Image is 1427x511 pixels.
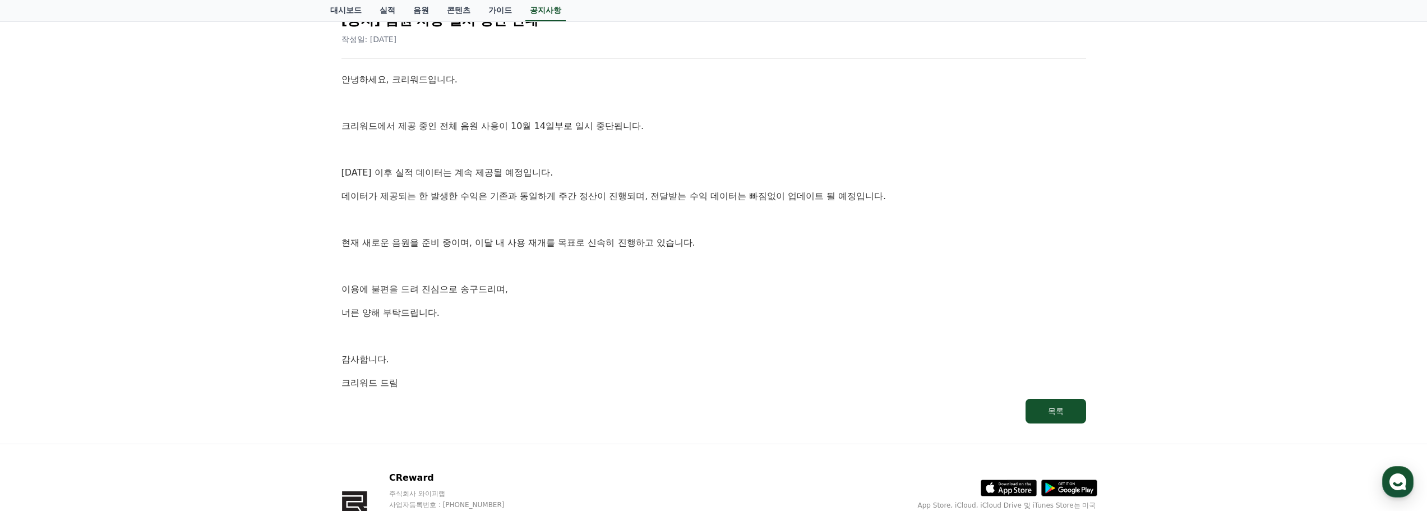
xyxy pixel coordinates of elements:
[341,119,1086,133] p: 크리워드에서 제공 중인 전체 음원 사용이 10월 14일부로 일시 중단됩니다.
[1026,399,1086,423] button: 목록
[74,356,145,384] a: 대화
[341,376,1086,390] p: 크리워드 드림
[341,282,1086,297] p: 이용에 불편을 드려 진심으로 송구드리며,
[389,471,526,485] p: CReward
[3,356,74,384] a: 홈
[341,399,1086,423] a: 목록
[389,500,526,509] p: 사업자등록번호 : [PHONE_NUMBER]
[341,189,1086,204] p: 데이터가 제공되는 한 발생한 수익은 기존과 동일하게 주간 정산이 진행되며, 전달받는 수익 데이터는 빠짐없이 업데이트 될 예정입니다.
[35,372,42,381] span: 홈
[341,306,1086,320] p: 너른 양해 부탁드립니다.
[145,356,215,384] a: 설정
[341,35,397,44] span: 작성일: [DATE]
[341,72,1086,87] p: 안녕하세요, 크리워드입니다.
[341,352,1086,367] p: 감사합니다.
[1048,406,1064,417] div: 목록
[389,489,526,498] p: 주식회사 와이피랩
[103,373,116,382] span: 대화
[341,236,1086,250] p: 현재 새로운 음원을 준비 중이며, 이달 내 사용 재개를 목표로 신속히 진행하고 있습니다.
[173,372,187,381] span: 설정
[341,165,1086,180] p: [DATE] 이후 실적 데이터는 계속 제공될 예정입니다.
